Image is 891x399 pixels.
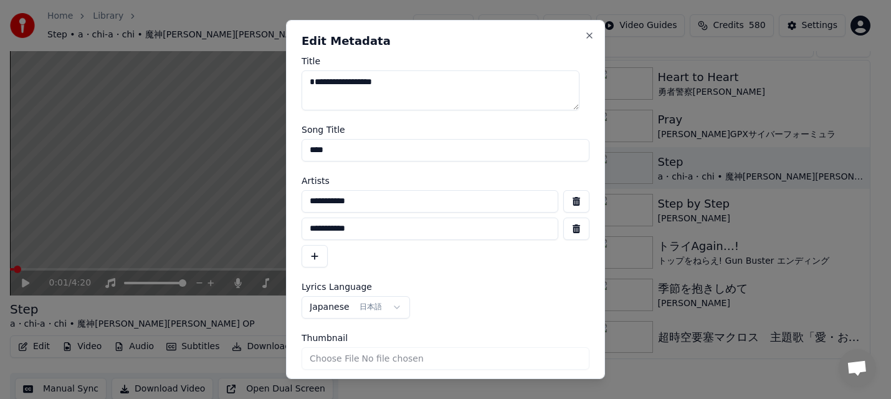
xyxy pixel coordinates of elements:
[302,125,589,134] label: Song Title
[302,176,589,185] label: Artists
[302,282,372,291] span: Lyrics Language
[302,334,348,342] span: Thumbnail
[302,36,589,47] h2: Edit Metadata
[302,57,589,65] label: Title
